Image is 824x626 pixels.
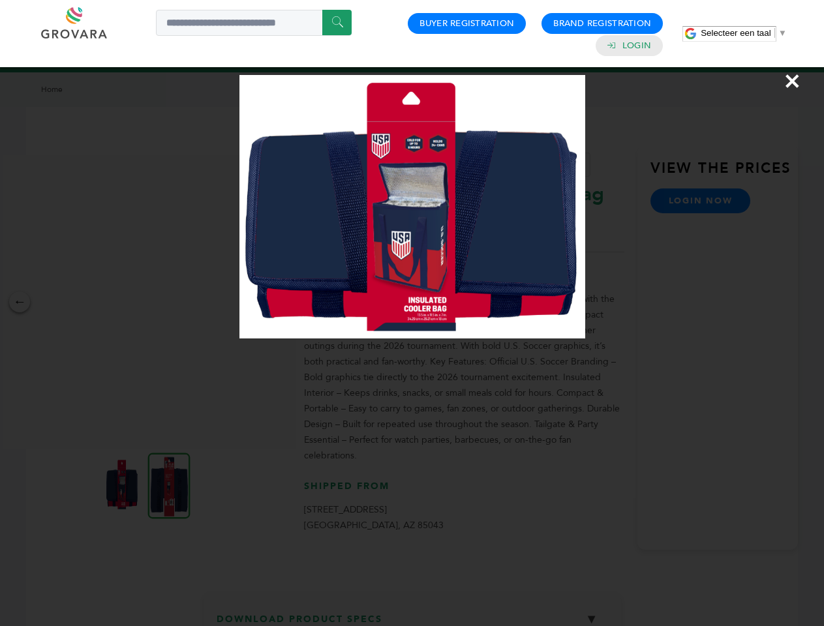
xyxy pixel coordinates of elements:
[622,40,651,52] a: Login
[239,75,585,338] img: Image Preview
[420,18,514,29] a: Buyer Registration
[784,63,801,99] span: ×
[774,28,775,38] span: ​
[701,28,787,38] a: Selecteer een taal​
[156,10,352,36] input: Search a product or brand...
[701,28,771,38] span: Selecteer een taal
[778,28,787,38] span: ▼
[553,18,651,29] a: Brand Registration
